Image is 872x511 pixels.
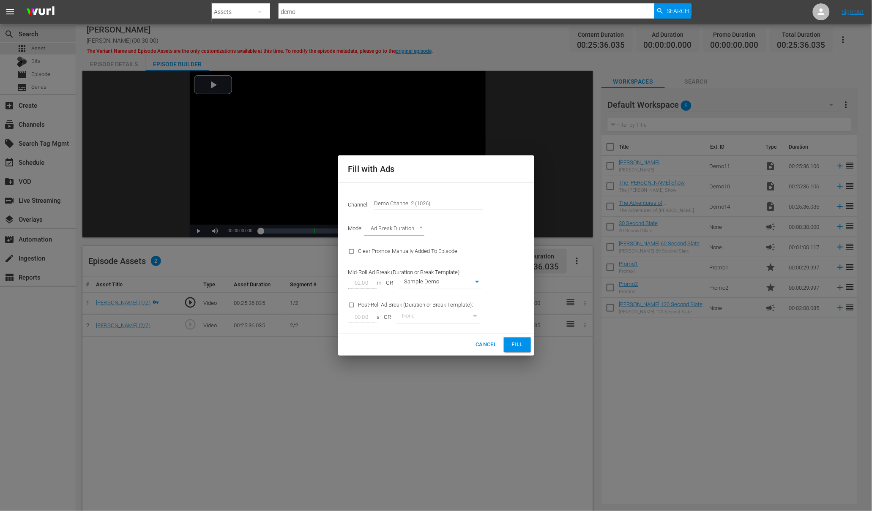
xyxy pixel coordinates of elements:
div: Post-Roll Ad Break (Duration or Break Template): [343,294,487,329]
span: Cancel [476,340,497,350]
img: ans4CAIJ8jUAAAAAAAAAAAAAAAAAAAAAAAAgQb4GAAAAAAAAAAAAAAAAAAAAAAAAJMjXAAAAAAAAAAAAAAAAAAAAAAAAgAT5G... [20,2,61,22]
button: Fill [504,337,531,352]
span: Channel: [348,201,374,208]
div: None [396,311,480,323]
h2: Fill with Ads [348,162,524,176]
span: m [377,279,382,287]
span: OR [382,279,398,287]
span: Fill [511,340,524,350]
span: Search [667,3,689,19]
span: s [377,313,380,321]
a: Sign Out [842,8,864,15]
span: menu [5,7,15,17]
div: Mode: [343,218,529,240]
div: Ad Break Duration [364,223,425,235]
span: OR [380,313,396,321]
button: Cancel [472,337,500,352]
div: Sample Demo [398,277,482,288]
span: Mid-Roll Ad Break (Duration or Break Template): [348,269,461,275]
div: Clear Promos Manually Added To Episode [343,241,487,262]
